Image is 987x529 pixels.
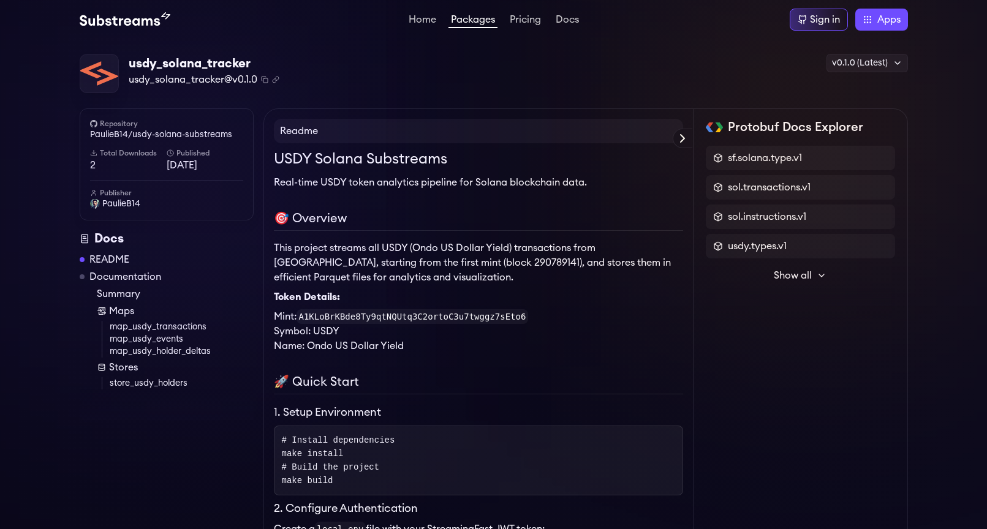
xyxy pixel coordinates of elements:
p: This project streams all USDY (Ondo US Dollar Yield) transactions from [GEOGRAPHIC_DATA], startin... [274,241,683,285]
span: make build [282,476,333,486]
p: Real-time USDY token analytics pipeline for Solana blockchain data. [274,175,683,190]
a: Maps [97,304,254,318]
h6: Repository [90,119,243,129]
h4: Readme [274,119,683,143]
a: README [89,252,129,267]
a: Pricing [507,15,543,27]
span: usdy_solana_tracker@v0.1.0 [129,72,257,87]
h6: Publisher [90,188,243,198]
span: sol.transactions.v1 [728,180,811,195]
h2: 🚀 Quick Start [274,373,683,394]
a: store_usdy_holders [110,377,254,389]
div: Docs [80,230,254,247]
h6: Total Downloads [90,148,167,158]
span: PaulieB14 [102,198,140,210]
h2: 🎯 Overview [274,209,683,231]
img: Store icon [97,362,107,372]
span: 2 [90,158,167,173]
a: PaulieB14 [90,198,243,210]
a: Docs [553,15,581,27]
a: Stores [97,360,254,375]
span: Apps [877,12,901,27]
h3: 1. Setup Environment [274,404,683,421]
button: Copy package name and version [261,76,268,83]
img: github [90,120,97,127]
a: Sign in [790,9,848,31]
button: Show all [706,263,895,288]
li: Name: Ondo US Dollar Yield [274,339,683,353]
h1: USDY Solana Substreams [274,148,683,170]
div: usdy_solana_tracker [129,55,279,72]
span: make install [282,449,344,459]
a: map_usdy_events [110,333,254,345]
span: Show all [774,268,812,283]
a: Home [406,15,439,27]
img: Package Logo [80,54,118,92]
img: Map icon [97,306,107,316]
img: Substream's logo [80,12,170,27]
a: Packages [448,15,497,28]
a: PaulieB14/usdy-solana-substreams [90,129,243,141]
span: sf.solana.type.v1 [728,151,802,165]
span: [DATE] [167,158,243,173]
button: Copy .spkg link to clipboard [272,76,279,83]
a: map_usdy_transactions [110,321,254,333]
a: Documentation [89,269,161,284]
h6: Published [167,148,243,158]
div: v0.1.0 (Latest) [826,54,908,72]
span: # Build the project [282,462,380,472]
img: User Avatar [90,199,100,209]
strong: Token Details: [274,292,340,302]
img: Protobuf [706,122,724,132]
span: usdy.types.v1 [728,239,787,253]
h2: Protobuf Docs Explorer [728,119,863,136]
li: Mint: [274,309,683,324]
span: # Install dependencies [282,435,395,445]
li: Symbol: USDY [274,324,683,339]
a: Summary [97,287,254,301]
a: map_usdy_holder_deltas [110,345,254,358]
h3: 2. Configure Authentication [274,500,683,517]
code: A1KLoBrKBde8Ty9qtNQUtq3C2ortoC3u7twggz7sEto6 [297,309,529,324]
div: Sign in [810,12,840,27]
span: sol.instructions.v1 [728,209,806,224]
